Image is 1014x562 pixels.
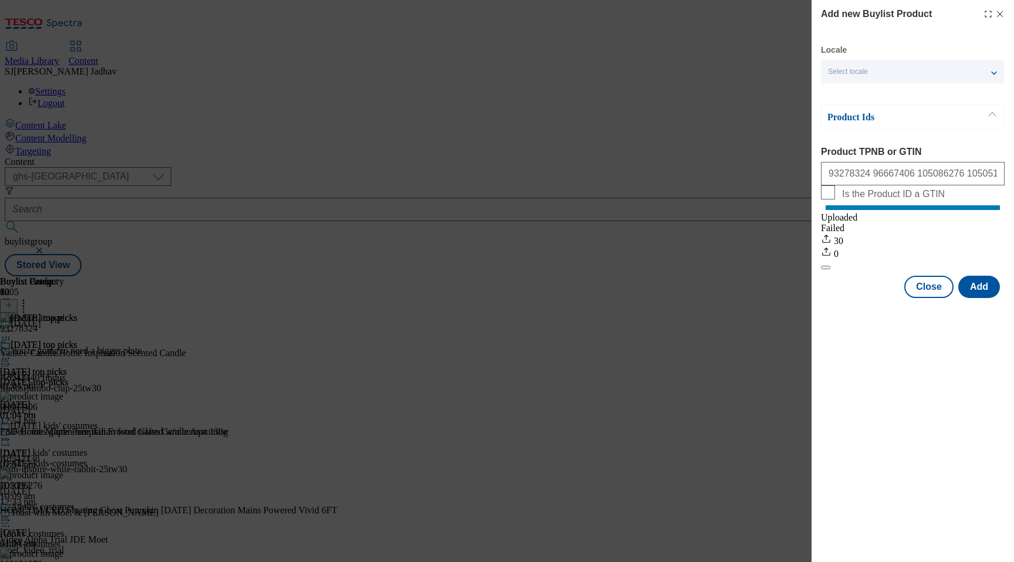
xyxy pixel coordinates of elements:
[842,189,945,199] span: Is the Product ID a GTIN
[827,111,951,123] p: Product Ids
[821,233,1005,246] div: 30
[821,147,1005,157] label: Product TPNB or GTIN
[821,246,1005,259] div: 0
[821,60,1004,83] button: Select locale
[958,276,1000,298] button: Add
[821,7,932,21] h4: Add new Buylist Product
[821,212,1005,223] div: Uploaded
[821,162,1005,185] input: Enter 1 or 20 space separated Product TPNB or GTIN
[821,47,847,53] label: Locale
[904,276,954,298] button: Close
[828,67,868,76] span: Select locale
[821,223,1005,233] div: Failed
